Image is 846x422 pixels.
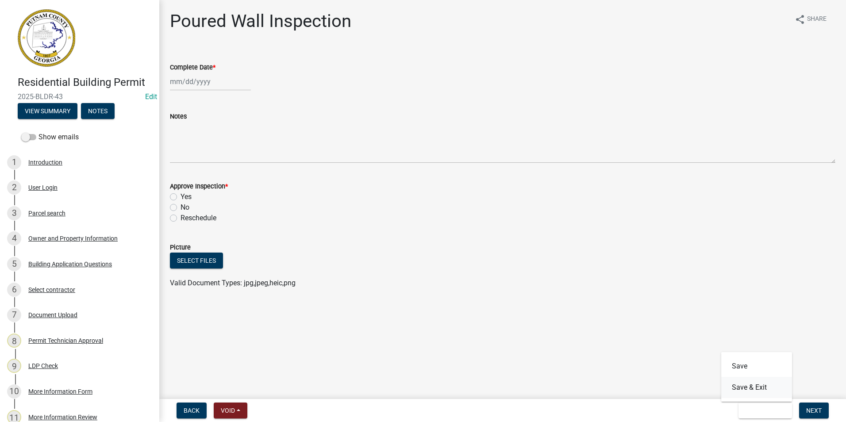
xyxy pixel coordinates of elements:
a: Edit [145,92,157,101]
i: share [795,14,805,25]
span: Next [806,407,822,414]
span: Void [221,407,235,414]
span: Share [807,14,827,25]
button: Save & Exit [738,403,792,418]
label: Approve Inspection [170,184,228,190]
div: Select contractor [28,287,75,293]
span: Valid Document Types: jpg,jpeg,heic,png [170,279,296,287]
div: Building Application Questions [28,261,112,267]
div: More Information Review [28,414,97,420]
div: Document Upload [28,312,77,318]
wm-modal-confirm: Edit Application Number [145,92,157,101]
wm-modal-confirm: Notes [81,108,115,115]
label: Picture [170,245,191,251]
div: Parcel search [28,210,65,216]
label: Complete Date [170,65,215,71]
button: Save [721,356,792,377]
div: 8 [7,334,21,348]
wm-modal-confirm: Summary [18,108,77,115]
h4: Residential Building Permit [18,76,152,89]
img: Putnam County, Georgia [18,9,75,67]
span: Back [184,407,200,414]
div: 3 [7,206,21,220]
button: Void [214,403,247,418]
div: Permit Technician Approval [28,338,103,344]
label: Show emails [21,132,79,142]
button: shareShare [788,11,834,28]
div: More Information Form [28,388,92,395]
div: Owner and Property Information [28,235,118,242]
span: Save & Exit [746,407,780,414]
div: Save & Exit [721,352,792,402]
div: 7 [7,308,21,322]
div: 9 [7,359,21,373]
button: Save & Exit [721,377,792,398]
label: Reschedule [181,213,216,223]
button: Back [177,403,207,418]
button: Next [799,403,829,418]
input: mm/dd/yyyy [170,73,251,91]
button: Select files [170,253,223,269]
div: User Login [28,184,58,191]
label: Yes [181,192,192,202]
div: Introduction [28,159,62,165]
button: Notes [81,103,115,119]
label: No [181,202,189,213]
label: Notes [170,114,187,120]
div: 2 [7,180,21,195]
div: LDP Check [28,363,58,369]
div: 5 [7,257,21,271]
div: 6 [7,283,21,297]
div: 1 [7,155,21,169]
button: View Summary [18,103,77,119]
div: 4 [7,231,21,246]
span: 2025-BLDR-43 [18,92,142,101]
div: 10 [7,384,21,399]
h1: Poured Wall Inspection [170,11,351,32]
